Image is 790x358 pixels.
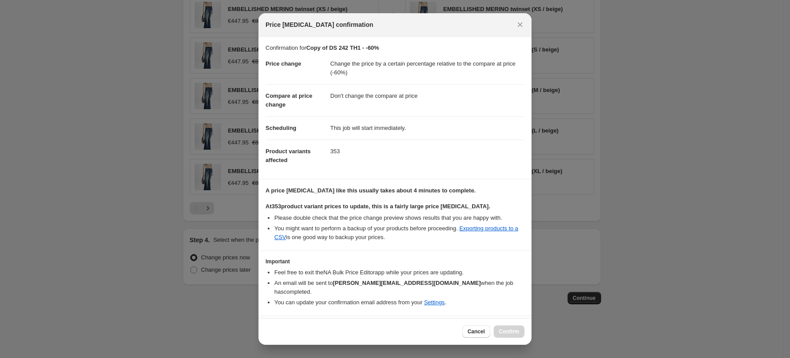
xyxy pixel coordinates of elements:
[333,280,481,286] b: [PERSON_NAME][EMAIL_ADDRESS][DOMAIN_NAME]
[274,224,524,242] li: You might want to perform a backup of your products before proceeding. is one good way to backup ...
[462,325,490,338] button: Cancel
[266,148,311,163] span: Product variants affected
[266,203,490,210] b: At 353 product variant prices to update, this is a fairly large price [MEDICAL_DATA].
[330,116,524,140] dd: This job will start immediately.
[266,187,476,194] b: A price [MEDICAL_DATA] like this usually takes about 4 minutes to complete.
[266,92,312,108] span: Compare at price change
[266,258,524,265] h3: Important
[274,298,524,307] li: You can update your confirmation email address from your .
[266,44,524,52] p: Confirmation for
[274,225,518,240] a: Exporting products to a CSV
[266,60,301,67] span: Price change
[274,279,524,296] li: An email will be sent to when the job has completed .
[468,328,485,335] span: Cancel
[266,125,296,131] span: Scheduling
[330,84,524,107] dd: Don't change the compare at price
[266,20,373,29] span: Price [MEDICAL_DATA] confirmation
[424,299,445,306] a: Settings
[274,268,524,277] li: Feel free to exit the NA Bulk Price Editor app while your prices are updating.
[330,52,524,84] dd: Change the price by a certain percentage relative to the compare at price (-60%)
[306,44,379,51] b: Copy of DS 242 TH1 - -60%
[274,214,524,222] li: Please double check that the price change preview shows results that you are happy with.
[514,18,526,31] button: Close
[330,140,524,163] dd: 353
